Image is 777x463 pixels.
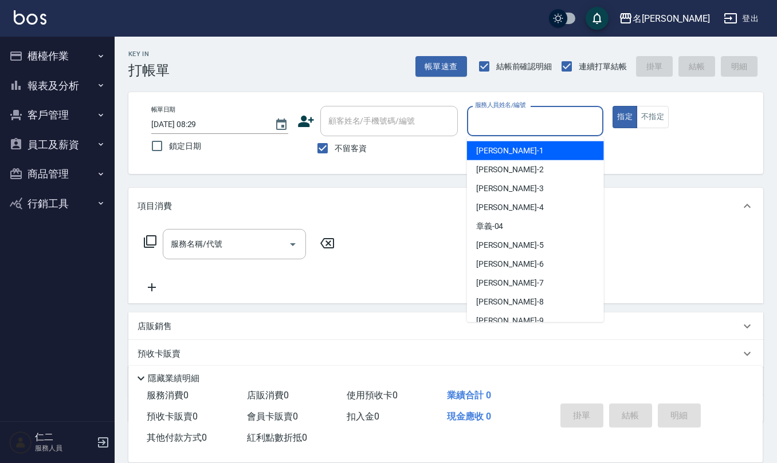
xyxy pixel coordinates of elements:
[613,106,637,128] button: 指定
[633,11,710,26] div: 名[PERSON_NAME]
[5,41,110,71] button: 櫃檯作業
[335,143,367,155] span: 不留客資
[128,188,763,224] div: 項目消費
[614,7,715,30] button: 名[PERSON_NAME]
[476,183,544,195] span: [PERSON_NAME] -3
[35,443,93,453] p: 服務人員
[284,235,302,254] button: Open
[579,61,627,73] span: 連續打單結帳
[5,71,110,101] button: 報表及分析
[476,258,544,270] span: [PERSON_NAME] -6
[5,100,110,130] button: 客戶管理
[586,7,609,30] button: save
[147,390,189,401] span: 服務消費 0
[476,277,544,289] span: [PERSON_NAME] -7
[169,140,201,152] span: 鎖定日期
[476,239,544,251] span: [PERSON_NAME] -5
[447,390,491,401] span: 業績合計 0
[138,320,172,333] p: 店販銷售
[637,106,669,128] button: 不指定
[247,411,298,422] span: 會員卡販賣 0
[148,373,199,385] p: 隱藏業績明細
[128,62,170,78] h3: 打帳單
[9,431,32,454] img: Person
[151,115,263,134] input: YYYY/MM/DD hh:mm
[719,8,763,29] button: 登出
[247,390,289,401] span: 店販消費 0
[5,159,110,189] button: 商品管理
[35,432,93,443] h5: 仁二
[14,10,46,25] img: Logo
[415,56,467,77] button: 帳單速查
[476,164,544,176] span: [PERSON_NAME] -2
[138,200,172,212] p: 項目消費
[128,340,763,367] div: 預收卡販賣
[476,315,544,327] span: [PERSON_NAME] -9
[496,61,552,73] span: 結帳前確認明細
[347,411,379,422] span: 扣入金 0
[476,220,504,232] span: 章義 -04
[128,50,170,58] h2: Key In
[5,130,110,160] button: 員工及薪資
[147,432,207,443] span: 其他付款方式 0
[447,411,491,422] span: 現金應收 0
[138,348,180,360] p: 預收卡販賣
[128,312,763,340] div: 店販銷售
[151,105,175,114] label: 帳單日期
[268,111,295,138] button: Choose date, selected date is 2025-10-14
[347,390,398,401] span: 使用預收卡 0
[147,411,198,422] span: 預收卡販賣 0
[5,189,110,219] button: 行銷工具
[476,296,544,308] span: [PERSON_NAME] -8
[476,145,544,157] span: [PERSON_NAME] -1
[475,101,525,109] label: 服務人員姓名/編號
[476,201,544,213] span: [PERSON_NAME] -4
[247,432,307,443] span: 紅利點數折抵 0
